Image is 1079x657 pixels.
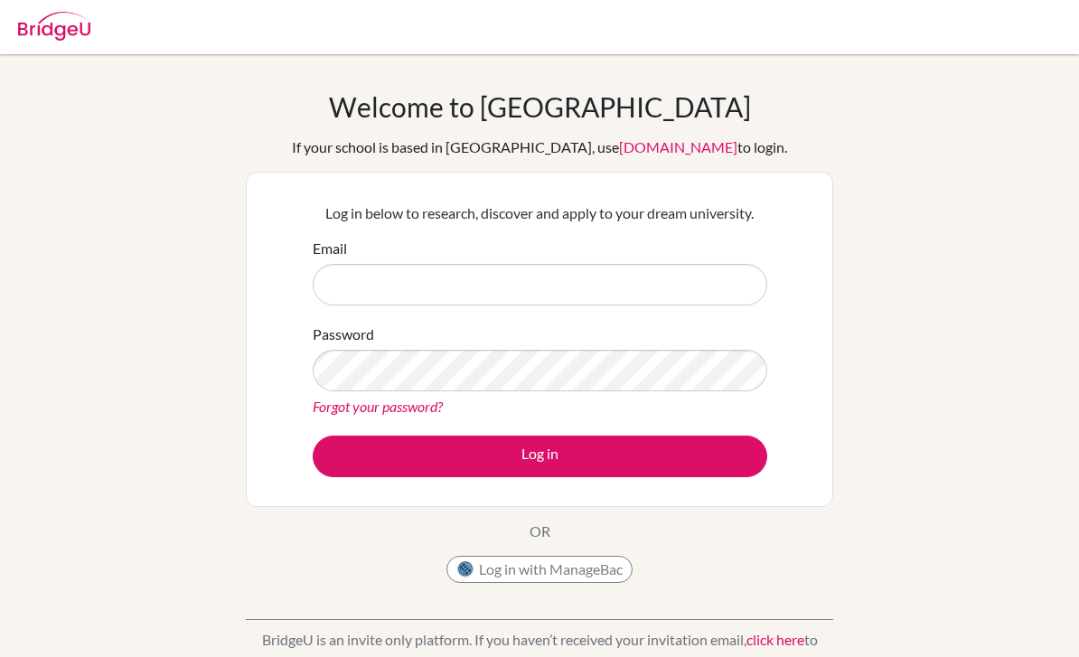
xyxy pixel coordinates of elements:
[313,202,767,224] p: Log in below to research, discover and apply to your dream university.
[18,12,90,41] img: Bridge-U
[313,436,767,477] button: Log in
[292,136,787,158] div: If your school is based in [GEOGRAPHIC_DATA], use to login.
[619,138,737,155] a: [DOMAIN_NAME]
[530,521,550,542] p: OR
[313,238,347,259] label: Email
[329,90,751,123] h1: Welcome to [GEOGRAPHIC_DATA]
[313,398,443,415] a: Forgot your password?
[446,556,633,583] button: Log in with ManageBac
[313,324,374,345] label: Password
[746,631,804,648] a: click here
